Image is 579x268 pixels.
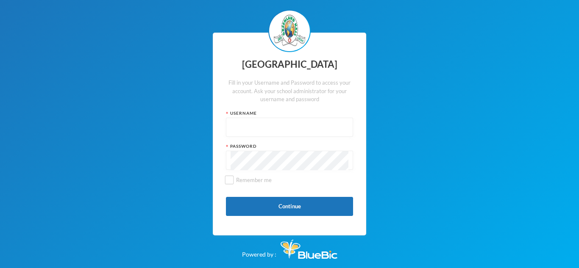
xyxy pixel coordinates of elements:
[281,240,337,259] img: Bluebic
[226,110,353,116] div: Username
[233,177,275,183] span: Remember me
[226,143,353,149] div: Password
[242,235,337,259] div: Powered by :
[226,197,353,216] button: Continue
[226,56,353,73] div: [GEOGRAPHIC_DATA]
[226,79,353,104] div: Fill in your Username and Password to access your account. Ask your school administrator for your...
